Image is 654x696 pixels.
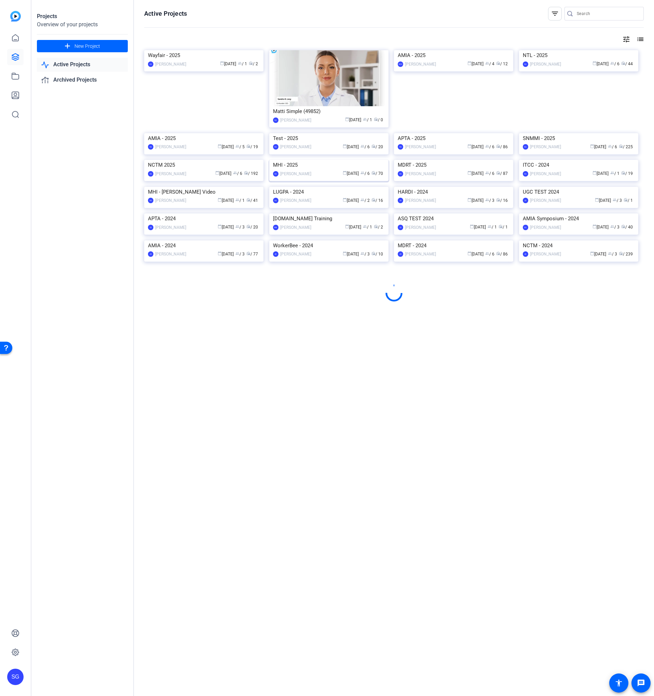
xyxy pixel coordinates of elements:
span: / 41 [246,198,258,203]
div: [PERSON_NAME] [155,170,186,177]
span: radio [619,251,623,255]
span: group [235,224,240,228]
span: group [363,117,367,121]
span: radio [621,224,625,228]
div: SG [523,61,528,67]
span: radio [244,171,248,175]
span: radio [246,251,250,255]
div: JD [398,198,403,203]
span: / 4 [485,61,494,66]
span: calendar_today [467,144,472,148]
span: group [363,224,367,228]
span: group [608,251,612,255]
div: SG [273,171,278,177]
span: [DATE] [592,171,609,176]
div: NTL - 2025 [523,50,635,60]
span: / 6 [233,171,242,176]
span: / 6 [360,171,370,176]
div: MDRT - 2024 [398,240,509,251]
span: calendar_today [218,251,222,255]
div: [PERSON_NAME] [280,143,311,150]
span: [DATE] [343,171,359,176]
span: [DATE] [215,171,231,176]
div: [PERSON_NAME] [280,251,311,257]
span: / 1 [235,198,245,203]
span: / 3 [613,198,622,203]
div: HDV [398,61,403,67]
span: / 1 [610,171,619,176]
div: APTA - 2025 [398,133,509,143]
div: SG [7,669,24,685]
span: / 20 [246,225,258,229]
span: / 70 [371,171,383,176]
mat-icon: list [636,35,644,43]
span: / 1 [488,225,497,229]
div: [PERSON_NAME] [405,224,436,231]
span: / 6 [608,144,617,149]
div: [PERSON_NAME] [530,170,561,177]
span: group [485,144,489,148]
span: [DATE] [218,198,234,203]
div: NCTM 2025 [148,160,260,170]
div: [PERSON_NAME] [405,251,436,257]
div: [PERSON_NAME] [530,61,561,68]
span: calendar_today [215,171,219,175]
a: Archived Projects [37,73,128,87]
span: group [613,198,617,202]
span: / 3 [485,198,494,203]
span: / 6 [485,171,494,176]
span: / 1 [624,198,633,203]
div: [PERSON_NAME] [405,143,436,150]
span: group [238,61,242,65]
div: AMIA Symposium - 2024 [523,213,635,224]
div: LUGPA - 2024 [273,187,385,197]
h1: Active Projects [144,10,187,18]
span: radio [619,144,623,148]
div: NCTM - 2024 [523,240,635,251]
span: calendar_today [467,61,472,65]
div: [PERSON_NAME] [155,224,186,231]
span: radio [246,144,250,148]
span: radio [499,224,503,228]
span: calendar_today [343,171,347,175]
div: SG [523,225,528,230]
span: / 1 [238,61,247,66]
span: calendar_today [467,171,472,175]
span: [DATE] [343,144,359,149]
div: Projects [37,12,128,20]
span: / 3 [608,252,617,256]
span: calendar_today [218,224,222,228]
div: GV [148,61,153,67]
div: JD [398,225,403,230]
span: calendar_today [592,224,597,228]
span: calendar_today [592,171,597,175]
span: group [485,171,489,175]
span: [DATE] [467,198,483,203]
div: WorkerBee - 2024 [273,240,385,251]
span: [DATE] [343,252,359,256]
span: / 6 [610,61,619,66]
div: Test - 2025 [273,133,385,143]
div: MHI - 2025 [273,160,385,170]
a: Active Projects [37,58,128,72]
span: calendar_today [345,224,349,228]
span: radio [621,171,625,175]
span: [DATE] [218,144,234,149]
span: / 6 [485,144,494,149]
div: [PERSON_NAME] [280,197,311,204]
span: [DATE] [220,61,236,66]
span: group [485,61,489,65]
div: SG [148,198,153,203]
span: radio [371,171,376,175]
span: / 20 [371,144,383,149]
div: [DOMAIN_NAME] Training [273,213,385,224]
span: group [233,171,237,175]
span: calendar_today [218,144,222,148]
div: JD [148,225,153,230]
span: / 3 [610,225,619,229]
span: [DATE] [345,117,361,122]
span: radio [496,144,500,148]
span: / 1 [499,225,508,229]
div: AMIA - 2025 [148,133,260,143]
span: / 5 [235,144,245,149]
